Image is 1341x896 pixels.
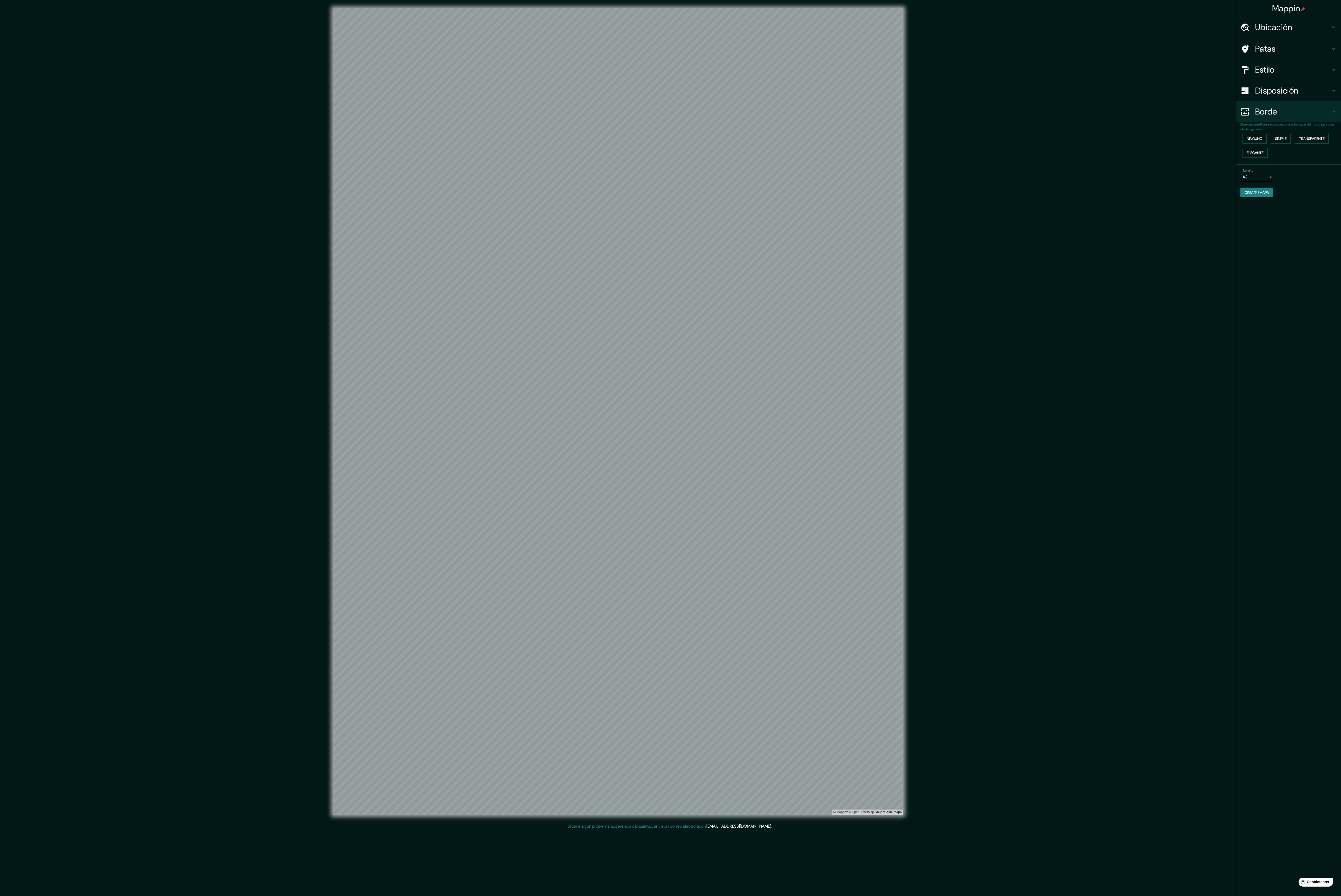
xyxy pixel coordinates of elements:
font: Ninguno [1247,136,1262,141]
font: Estilo [1255,64,1275,75]
font: Mejora este mapa [875,810,902,814]
font: . [772,823,773,829]
font: . [771,823,772,829]
font: : puedes opacar las capas del marco para crear efectos geniales. [1240,122,1335,131]
a: [EMAIL_ADDRESS][DOMAIN_NAME] [706,823,771,829]
font: Disposición [1255,85,1298,96]
font: . [773,823,774,829]
font: Borde [1255,106,1277,117]
font: Elegante [1247,150,1263,155]
iframe: Lanzador de widgets de ayuda [1294,876,1335,890]
font: Patas [1255,43,1276,54]
button: Ninguno [1243,134,1267,144]
div: Estilo [1236,59,1341,80]
img: pin-icon.png [1301,7,1305,11]
button: Simple [1271,134,1291,144]
a: Map feedback [875,810,902,814]
div: Borde [1236,101,1341,122]
font: Transparente [1299,136,1324,141]
font: Crea tu mapa [1245,190,1269,195]
canvas: Mapa [333,8,903,815]
div: Disposición [1236,80,1341,101]
font: © OpenStreetMap [849,810,874,814]
button: Transparente [1295,134,1329,144]
font: Elige un borde. [1240,122,1260,127]
button: Elegante [1243,148,1268,158]
font: © Mapbox [833,810,848,814]
font: Mappin [1272,3,1300,14]
font: Consejo [1260,122,1272,127]
div: Ubicación [1236,17,1341,38]
font: Si tiene algún problema, sugerencia o inquietud, envíe un correo electrónico a [568,823,706,829]
font: Ubicación [1255,22,1292,33]
div: Patas [1236,38,1341,59]
font: Tamaño [1243,168,1253,173]
a: Mapa de calles abierto [849,810,874,814]
font: A3 [1243,174,1247,180]
font: Simple [1275,136,1287,141]
button: Crea tu mapa [1240,188,1273,198]
div: A3 [1243,173,1274,181]
a: Mapbox [833,810,848,814]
